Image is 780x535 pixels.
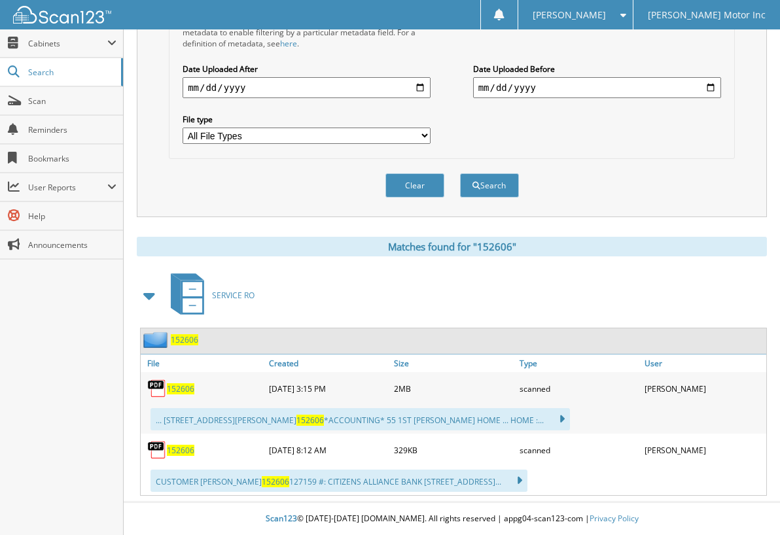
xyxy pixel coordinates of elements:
[163,269,255,321] a: SERVICE RO
[516,354,641,372] a: Type
[28,67,115,78] span: Search
[280,38,297,49] a: here
[137,237,767,256] div: Matches found for "152606"
[183,16,431,49] div: All metadata fields are searched by default. Select a cabinet with metadata to enable filtering b...
[171,334,198,345] a: 152606
[262,476,289,487] span: 152606
[124,503,780,535] div: © [DATE]-[DATE] [DOMAIN_NAME]. All rights reserved | appg04-scan123-com |
[151,470,527,492] div: CUSTOMER [PERSON_NAME] 127159 #: CITIZENS ALLIANCE BANK [STREET_ADDRESS]...
[460,173,519,198] button: Search
[641,437,766,463] div: [PERSON_NAME]
[266,354,391,372] a: Created
[266,513,297,524] span: Scan123
[147,379,167,398] img: PDF.png
[391,375,516,402] div: 2MB
[296,415,324,426] span: 152606
[28,95,116,107] span: Scan
[28,153,116,164] span: Bookmarks
[183,114,431,125] label: File type
[473,77,721,98] input: end
[167,383,194,394] a: 152606
[28,182,107,193] span: User Reports
[28,211,116,222] span: Help
[715,472,780,535] iframe: Chat Widget
[28,38,107,49] span: Cabinets
[641,354,766,372] a: User
[266,437,391,463] div: [DATE] 8:12 AM
[212,290,255,301] span: SERVICE RO
[13,6,111,24] img: scan123-logo-white.svg
[141,354,266,372] a: File
[641,375,766,402] div: [PERSON_NAME]
[590,513,639,524] a: Privacy Policy
[143,332,171,348] img: folder2.png
[151,408,570,430] div: ... [STREET_ADDRESS][PERSON_NAME] *ACCOUNTING* 55 1ST [PERSON_NAME] HOME ... HOME :...
[28,239,116,250] span: Announcements
[648,11,766,19] span: [PERSON_NAME] Motor Inc
[516,437,641,463] div: scanned
[391,437,516,463] div: 329KB
[183,77,431,98] input: start
[473,63,721,75] label: Date Uploaded Before
[516,375,641,402] div: scanned
[391,354,516,372] a: Size
[266,375,391,402] div: [DATE] 3:15 PM
[533,11,606,19] span: [PERSON_NAME]
[183,63,431,75] label: Date Uploaded After
[167,445,194,456] a: 152606
[385,173,444,198] button: Clear
[28,124,116,135] span: Reminders
[147,440,167,460] img: PDF.png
